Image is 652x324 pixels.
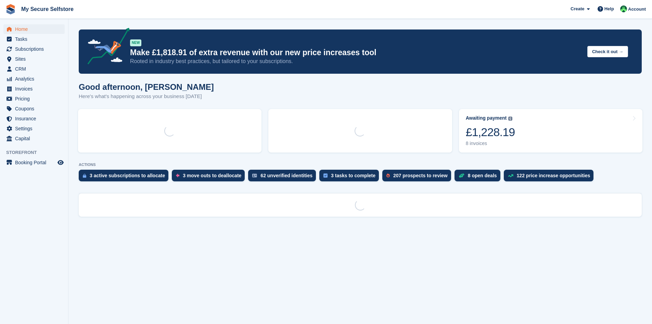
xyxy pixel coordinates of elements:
img: active_subscription_to_allocate_icon-d502201f5373d7db506a760aba3b589e785aa758c864c3986d89f69b8ff3... [83,173,86,178]
p: Make £1,818.91 of extra revenue with our new price increases tool [130,48,582,58]
div: NEW [130,39,141,46]
div: 8 open deals [468,173,497,178]
div: £1,228.19 [466,125,515,139]
a: menu [3,24,65,34]
img: stora-icon-8386f47178a22dfd0bd8f6a31ec36ba5ce8667c1dd55bd0f319d3a0aa187defe.svg [5,4,16,14]
img: icon-info-grey-7440780725fd019a000dd9b08b2336e03edf1995a4989e88bcd33f0948082b44.svg [508,117,512,121]
div: 207 prospects to review [393,173,448,178]
a: My Secure Selfstore [18,3,76,15]
span: Home [15,24,56,34]
span: Capital [15,134,56,143]
img: price_increase_opportunities-93ffe204e8149a01c8c9dc8f82e8f89637d9d84a8eef4429ea346261dce0b2c0.svg [508,174,513,177]
div: Awaiting payment [466,115,507,121]
a: menu [3,94,65,104]
a: menu [3,114,65,123]
div: 62 unverified identities [260,173,312,178]
img: Vickie Wedge [620,5,627,12]
a: 122 price increase opportunities [504,170,597,185]
a: 3 move outs to deallocate [172,170,248,185]
span: Tasks [15,34,56,44]
span: Sites [15,54,56,64]
span: Create [571,5,584,12]
div: 3 active subscriptions to allocate [90,173,165,178]
span: Subscriptions [15,44,56,54]
a: menu [3,124,65,133]
a: menu [3,158,65,167]
span: CRM [15,64,56,74]
img: move_outs_to_deallocate_icon-f764333ba52eb49d3ac5e1228854f67142a1ed5810a6f6cc68b1a99e826820c5.svg [176,173,179,178]
a: Awaiting payment £1,228.19 8 invoices [459,109,642,153]
span: Insurance [15,114,56,123]
img: verify_identity-adf6edd0f0f0b5bbfe63781bf79b02c33cf7c696d77639b501bdc392416b5a36.svg [252,173,257,178]
h1: Good afternoon, [PERSON_NAME] [79,82,214,92]
span: Storefront [6,149,68,156]
div: 122 price increase opportunities [517,173,590,178]
a: 62 unverified identities [248,170,319,185]
a: menu [3,54,65,64]
div: 3 move outs to deallocate [183,173,241,178]
span: Account [628,6,646,13]
a: Preview store [56,158,65,167]
a: menu [3,64,65,74]
a: menu [3,84,65,94]
img: prospect-51fa495bee0391a8d652442698ab0144808aea92771e9ea1ae160a38d050c398.svg [386,173,390,178]
span: Invoices [15,84,56,94]
a: 3 active subscriptions to allocate [79,170,172,185]
button: Check it out → [587,46,628,57]
a: 8 open deals [455,170,504,185]
img: price-adjustments-announcement-icon-8257ccfd72463d97f412b2fc003d46551f7dbcb40ab6d574587a9cd5c0d94... [82,28,130,67]
span: Pricing [15,94,56,104]
p: ACTIONS [79,163,642,167]
a: menu [3,74,65,84]
p: Rooted in industry best practices, but tailored to your subscriptions. [130,58,582,65]
div: 8 invoices [466,141,515,146]
a: menu [3,44,65,54]
div: 3 tasks to complete [331,173,375,178]
a: menu [3,134,65,143]
span: Booking Portal [15,158,56,167]
span: Coupons [15,104,56,113]
span: Analytics [15,74,56,84]
span: Help [604,5,614,12]
a: 207 prospects to review [382,170,455,185]
img: deal-1b604bf984904fb50ccaf53a9ad4b4a5d6e5aea283cecdc64d6e3604feb123c2.svg [459,173,464,178]
a: menu [3,104,65,113]
a: 3 tasks to complete [319,170,382,185]
a: menu [3,34,65,44]
p: Here's what's happening across your business [DATE] [79,93,214,100]
span: Settings [15,124,56,133]
img: task-75834270c22a3079a89374b754ae025e5fb1db73e45f91037f5363f120a921f8.svg [323,173,328,178]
